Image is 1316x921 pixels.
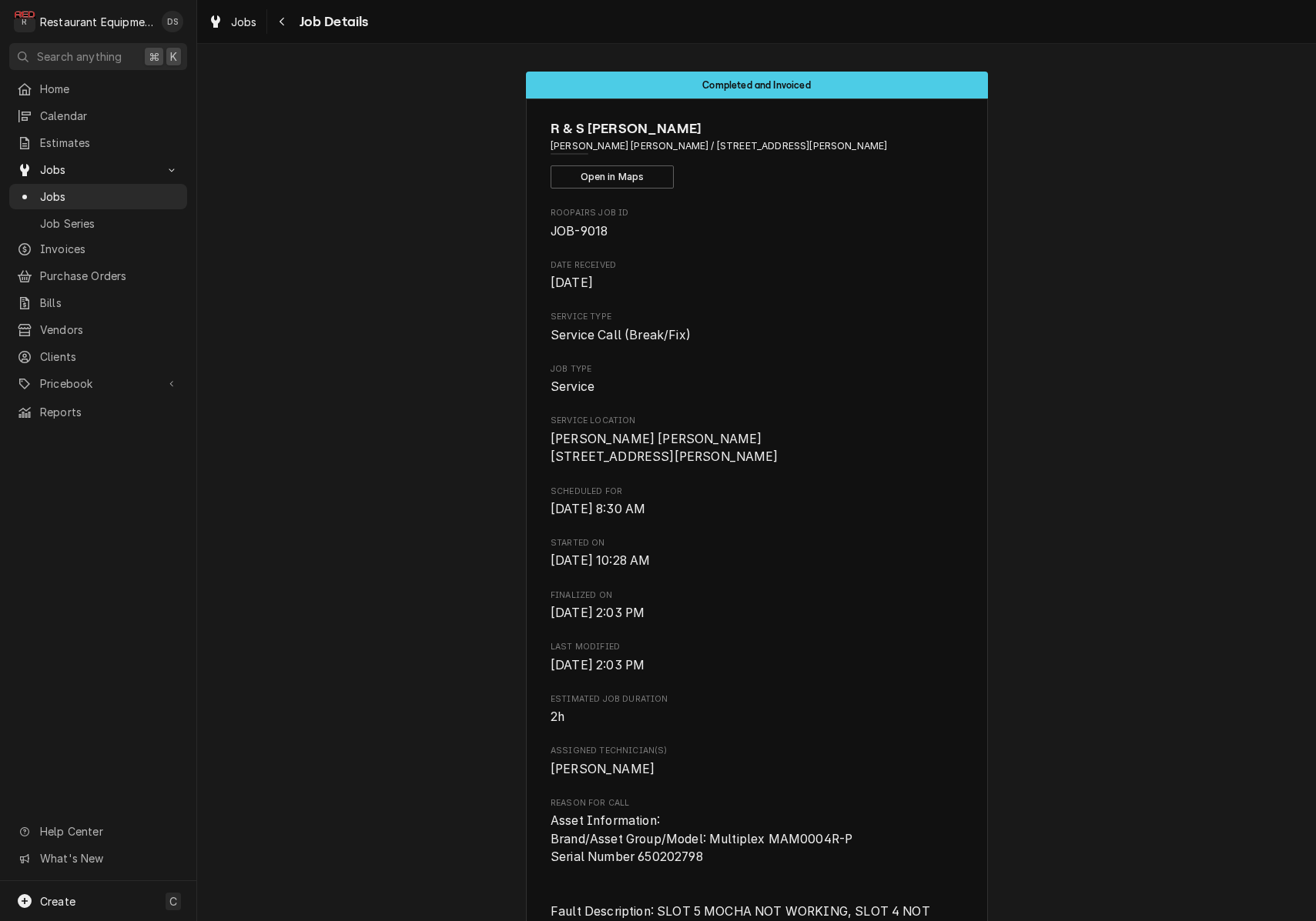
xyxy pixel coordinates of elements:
div: DS [162,11,183,32]
span: Service Type [551,311,963,323]
a: Go to Pricebook [9,371,187,396]
span: Started On [551,537,963,549]
div: Finalized On [551,589,963,622]
div: Client Information [551,118,963,189]
span: Home [40,81,179,97]
span: What's New [40,850,178,866]
span: Reports [40,404,179,420]
span: Service Location [551,415,963,427]
span: Purchase Orders [40,268,179,284]
a: Job Series [9,211,187,236]
span: Search anything [37,48,122,65]
span: Estimated Job Duration [551,693,963,706]
span: Estimated Job Duration [551,708,963,726]
span: Vendors [40,322,179,338]
span: Jobs [231,14,257,30]
span: Pricebook [40,375,156,392]
span: Service Location [551,430,963,466]
span: Started On [551,552,963,570]
span: [DATE] 2:03 PM [551,606,645,620]
a: Jobs [9,184,187,209]
a: Purchase Orders [9,263,187,289]
button: Search anything⌘K [9,43,187,70]
span: Service Call (Break/Fix) [551,328,691,342]
span: Help Center [40,823,178,839]
div: Derek Stewart's Avatar [162,11,183,32]
a: Go to Help Center [9,819,187,844]
span: Address [551,139,963,153]
a: Go to What's New [9,846,187,871]
span: [DATE] 10:28 AM [551,553,650,568]
span: Assigned Technician(s) [551,745,963,757]
span: Create [40,895,75,908]
span: Jobs [40,162,156,178]
span: Jobs [40,189,179,205]
div: Roopairs Job ID [551,207,963,240]
span: [DATE] [551,275,593,290]
span: Clients [40,349,179,365]
span: Estimates [40,135,179,151]
span: Job Type [551,378,963,396]
span: JOB-9018 [551,224,608,239]
span: Finalized On [551,604,963,622]
button: Open in Maps [551,165,674,189]
div: Service Location [551,415,963,466]
a: Jobs [202,9,263,35]
a: Clients [9,344,187,369]
div: Estimated Job Duration [551,693,963,726]
a: Go to Jobs [9,157,187,182]
a: Calendar [9,103,187,128]
span: [PERSON_NAME] [PERSON_NAME] [STREET_ADDRESS][PERSON_NAME] [551,432,779,465]
span: [PERSON_NAME] [551,762,655,776]
span: Job Type [551,363,963,375]
div: Scheduled For [551,486,963,519]
button: Navigate back [270,9,295,34]
span: Scheduled For [551,486,963,498]
a: Estimates [9,130,187,155]
span: Job Details [295,12,369,32]
div: Last Modified [551,641,963,674]
span: Assigned Technician(s) [551,760,963,779]
span: Invoices [40,241,179,257]
span: Service [551,379,594,394]
a: Home [9,76,187,102]
span: 2h [551,709,564,724]
span: K [170,48,177,65]
span: Date Received [551,259,963,272]
span: Last Modified [551,656,963,675]
span: Calendar [40,108,179,124]
span: Roopairs Job ID [551,222,963,241]
div: Started On [551,537,963,570]
div: Job Type [551,363,963,396]
span: Date Received [551,274,963,292]
span: Reason For Call [551,797,963,809]
div: Date Received [551,259,963,292]
div: Assigned Technician(s) [551,745,963,778]
span: Finalized On [551,589,963,602]
a: Bills [9,290,187,315]
span: Bills [40,295,179,311]
div: Status [526,72,988,98]
div: Restaurant Equipment Diagnostics [40,14,153,30]
a: Invoices [9,236,187,262]
span: C [169,893,177,909]
span: [DATE] 2:03 PM [551,658,645,672]
span: Scheduled For [551,500,963,519]
div: R [14,11,35,32]
span: ⌘ [149,48,159,65]
span: Last Modified [551,641,963,653]
a: Vendors [9,317,187,342]
span: Completed and Invoiced [702,80,811,90]
div: Service Type [551,311,963,344]
span: Name [551,118,963,139]
a: Reports [9,399,187,425]
span: Job Series [40,215,179,232]
span: Service Type [551,326,963,345]
span: [DATE] 8:30 AM [551,502,645,516]
div: Restaurant Equipment Diagnostics's Avatar [14,11,35,32]
span: Roopairs Job ID [551,207,963,219]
